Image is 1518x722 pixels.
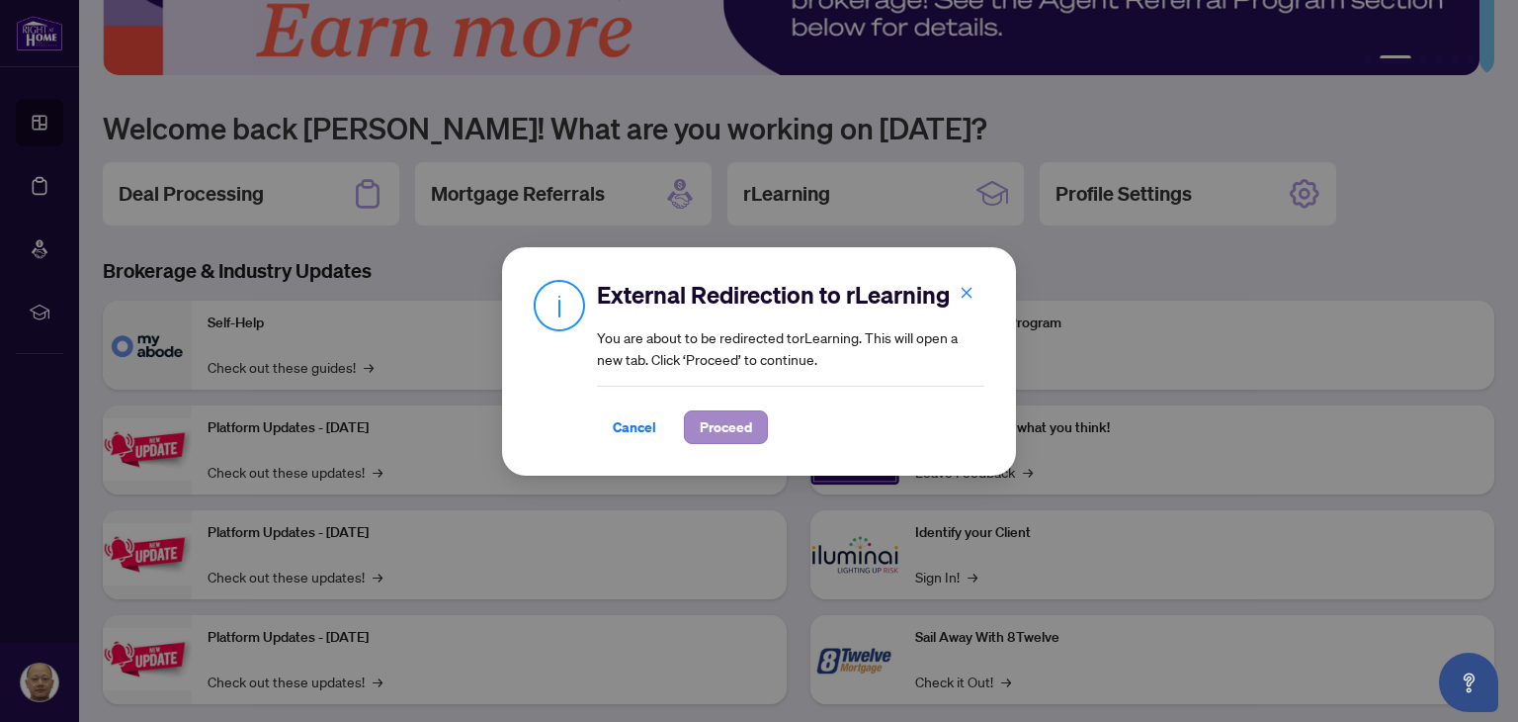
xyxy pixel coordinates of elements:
button: Open asap [1439,653,1498,712]
img: Info Icon [534,279,585,331]
span: Proceed [700,411,752,443]
span: Cancel [613,411,656,443]
button: Proceed [684,410,768,444]
h2: External Redirection to rLearning [597,279,984,311]
span: close [960,286,973,300]
button: Cancel [597,410,672,444]
div: You are about to be redirected to rLearning . This will open a new tab. Click ‘Proceed’ to continue. [597,279,984,444]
